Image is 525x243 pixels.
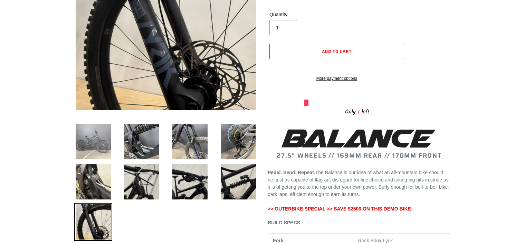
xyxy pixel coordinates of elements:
[356,108,362,116] span: 1
[74,123,112,161] img: Load image into Gallery viewer, DEMO BIKE BALANCE - Black- XL Complete Bike
[171,123,209,161] img: Load image into Gallery viewer, 712CE91D-C909-48DDEMO BIKE: BALANCE - Black - XL (Complete Bike) ...
[74,203,112,241] img: Load image into Gallery viewer, DEMO BIKE: BALANCE - Black - XL (Complete) Fork 2
[123,123,161,161] img: Load image into Gallery viewer, 712CE91D-C909-48DDEMO BIKE: BALANCE - Black - XL (Complete Bike) ...
[269,44,404,59] button: Add to cart
[74,163,112,201] img: Load image into Gallery viewer, DEMO BIKE: BALANCE - Black - XL (Complete) CBF 2
[219,123,257,161] img: Load image into Gallery viewer, DEMO BIKE: BALANCE - Black - XL (Complete) Cassette
[123,163,161,201] img: Load image into Gallery viewer, DEMO BIKE: BALANCE - Black - XL (Complete) HB + Headbadge
[219,163,257,201] img: Load image into Gallery viewer, DEMO BIKE: BALANCE - Black - XL (Complete) Shox
[268,220,300,225] span: BUILD SPECS
[269,75,404,82] a: More payment options
[171,163,209,201] img: Load image into Gallery viewer, DEMO BIKE: BALANCE - Black - XL (Complete) Brakes
[268,206,411,212] span: >> OUTERBIKE SPECIAL >> SAVE $2500 ON THIS DEMO BIKE
[322,48,352,55] span: Add to cart
[268,169,451,213] p: The Balance is our idea of what an all-mountain bike should be: just as capable of flagrant disre...
[268,170,315,175] b: Pedal. Send. Repeat.
[269,11,335,18] label: Quantity
[268,127,451,159] h2: 27.5" WHEELS // 169MM REAR // 170MM FRONT
[304,106,414,116] div: Only left...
